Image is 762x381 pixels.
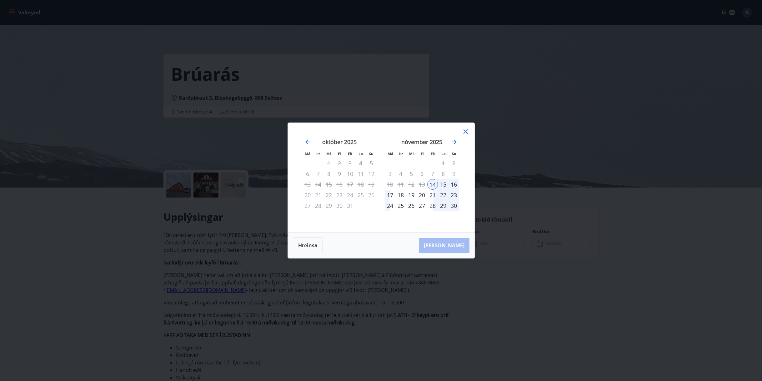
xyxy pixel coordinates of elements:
td: Not available. miðvikudagur, 8. október 2025 [323,168,334,179]
td: Choose miðvikudagur, 26. nóvember 2025 as your check-out date. It’s available. [406,200,417,211]
td: Not available. fimmtudagur, 9. október 2025 [334,168,345,179]
td: Choose þriðjudagur, 25. nóvember 2025 as your check-out date. It’s available. [395,200,406,211]
td: Choose sunnudagur, 30. nóvember 2025 as your check-out date. It’s available. [449,200,459,211]
td: Not available. laugardagur, 11. október 2025 [355,168,366,179]
td: Not available. laugardagur, 25. október 2025 [355,190,366,200]
td: Choose fimmtudagur, 27. nóvember 2025 as your check-out date. It’s available. [417,200,427,211]
small: Fö [348,151,352,156]
td: Not available. miðvikudagur, 1. október 2025 [323,158,334,168]
div: 19 [406,190,417,200]
td: Not available. mánudagur, 3. nóvember 2025 [385,168,395,179]
small: La [358,151,363,156]
td: Not available. þriðjudagur, 7. október 2025 [313,168,323,179]
td: Choose mánudagur, 24. nóvember 2025 as your check-out date. It’s available. [385,200,395,211]
td: Not available. miðvikudagur, 15. október 2025 [323,179,334,190]
td: Not available. fimmtudagur, 6. nóvember 2025 [417,168,427,179]
td: Not available. sunnudagur, 5. október 2025 [366,158,377,168]
td: Not available. laugardagur, 18. október 2025 [355,179,366,190]
small: Su [369,151,373,156]
small: Fö [431,151,435,156]
div: 17 [385,190,395,200]
td: Not available. föstudagur, 7. nóvember 2025 [427,168,438,179]
td: Not available. laugardagur, 4. október 2025 [355,158,366,168]
td: Not available. þriðjudagur, 4. nóvember 2025 [395,168,406,179]
td: Not available. mánudagur, 10. nóvember 2025 [385,179,395,190]
div: 16 [449,179,459,190]
td: Not available. þriðjudagur, 28. október 2025 [313,200,323,211]
div: Move backward to switch to the previous month. [304,138,312,146]
td: Choose laugardagur, 22. nóvember 2025 as your check-out date. It’s available. [438,190,449,200]
td: Not available. miðvikudagur, 29. október 2025 [323,200,334,211]
small: Fi [338,151,341,156]
div: 18 [395,190,406,200]
td: Not available. laugardagur, 8. nóvember 2025 [438,168,449,179]
small: Mi [409,151,414,156]
td: Not available. fimmtudagur, 16. október 2025 [334,179,345,190]
div: 14 [427,179,438,190]
td: Not available. sunnudagur, 2. nóvember 2025 [449,158,459,168]
td: Not available. föstudagur, 31. október 2025 [345,200,355,211]
td: Not available. þriðjudagur, 11. nóvember 2025 [395,179,406,190]
td: Not available. sunnudagur, 26. október 2025 [366,190,377,200]
td: Not available. miðvikudagur, 22. október 2025 [323,190,334,200]
td: Not available. mánudagur, 13. október 2025 [302,179,313,190]
td: Not available. föstudagur, 3. október 2025 [345,158,355,168]
div: Calendar [295,130,467,225]
div: 27 [417,200,427,211]
td: Not available. mánudagur, 27. október 2025 [302,200,313,211]
td: Choose sunnudagur, 16. nóvember 2025 as your check-out date. It’s available. [449,179,459,190]
small: Má [305,151,310,156]
td: Selected as start date. föstudagur, 14. nóvember 2025 [427,179,438,190]
td: Choose þriðjudagur, 18. nóvember 2025 as your check-out date. It’s available. [395,190,406,200]
td: Choose sunnudagur, 23. nóvember 2025 as your check-out date. It’s available. [449,190,459,200]
div: 26 [406,200,417,211]
td: Choose miðvikudagur, 19. nóvember 2025 as your check-out date. It’s available. [406,190,417,200]
td: Not available. föstudagur, 17. október 2025 [345,179,355,190]
td: Not available. sunnudagur, 19. október 2025 [366,179,377,190]
td: Not available. fimmtudagur, 23. október 2025 [334,190,345,200]
td: Not available. miðvikudagur, 12. nóvember 2025 [406,179,417,190]
div: 22 [438,190,449,200]
td: Not available. laugardagur, 1. nóvember 2025 [438,158,449,168]
td: Not available. fimmtudagur, 13. nóvember 2025 [417,179,427,190]
strong: nóvember 2025 [401,138,442,146]
div: 24 [385,200,395,211]
td: Choose mánudagur, 17. nóvember 2025 as your check-out date. It’s available. [385,190,395,200]
small: Þr [399,151,403,156]
strong: október 2025 [322,138,357,146]
small: Má [388,151,393,156]
div: 29 [438,200,449,211]
td: Choose laugardagur, 29. nóvember 2025 as your check-out date. It’s available. [438,200,449,211]
div: 28 [427,200,438,211]
div: 23 [449,190,459,200]
div: 20 [417,190,427,200]
td: Choose föstudagur, 21. nóvember 2025 as your check-out date. It’s available. [427,190,438,200]
td: Not available. þriðjudagur, 21. október 2025 [313,190,323,200]
td: Not available. þriðjudagur, 14. október 2025 [313,179,323,190]
button: Hreinsa [293,238,323,253]
small: Mi [326,151,331,156]
div: 15 [438,179,449,190]
td: Not available. sunnudagur, 12. október 2025 [366,168,377,179]
small: La [441,151,446,156]
td: Not available. sunnudagur, 9. nóvember 2025 [449,168,459,179]
td: Not available. mánudagur, 20. október 2025 [302,190,313,200]
td: Not available. mánudagur, 6. október 2025 [302,168,313,179]
div: 21 [427,190,438,200]
div: Move forward to switch to the next month. [450,138,458,146]
td: Choose fimmtudagur, 20. nóvember 2025 as your check-out date. It’s available. [417,190,427,200]
td: Not available. miðvikudagur, 5. nóvember 2025 [406,168,417,179]
td: Not available. föstudagur, 10. október 2025 [345,168,355,179]
small: Fi [421,151,424,156]
td: Not available. fimmtudagur, 30. október 2025 [334,200,345,211]
td: Not available. föstudagur, 24. október 2025 [345,190,355,200]
div: 25 [395,200,406,211]
small: Þr [316,151,320,156]
td: Not available. fimmtudagur, 2. október 2025 [334,158,345,168]
div: 30 [449,200,459,211]
td: Choose föstudagur, 28. nóvember 2025 as your check-out date. It’s available. [427,200,438,211]
td: Choose laugardagur, 15. nóvember 2025 as your check-out date. It’s available. [438,179,449,190]
small: Su [452,151,456,156]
